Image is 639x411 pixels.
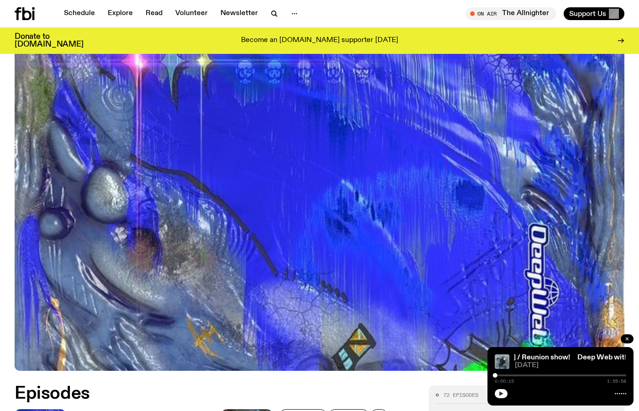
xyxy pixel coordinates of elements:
span: Support Us [569,10,606,18]
button: On AirThe Allnighter [466,7,556,20]
a: Volunteer [170,7,213,20]
a: Newsletter [215,7,263,20]
a: Read [140,7,168,20]
p: Become an [DOMAIN_NAME] supporter [DATE] [241,37,398,45]
span: [DATE] [515,362,626,369]
button: Support Us [564,7,624,20]
a: Deep Web with [PERSON_NAME] & [PERSON_NAME] / Reunion show! [334,354,570,361]
h2: Episodes [15,385,418,402]
a: Schedule [58,7,100,20]
h3: Donate to [DOMAIN_NAME] [15,33,84,48]
span: 1:59:58 [607,379,626,384]
img: An abstract artwork, in bright blue with amorphous shapes, illustrated shimmers and small drawn c... [15,27,624,371]
span: 72 episodes [443,393,478,398]
a: Explore [102,7,138,20]
span: 0:00:15 [495,379,514,384]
